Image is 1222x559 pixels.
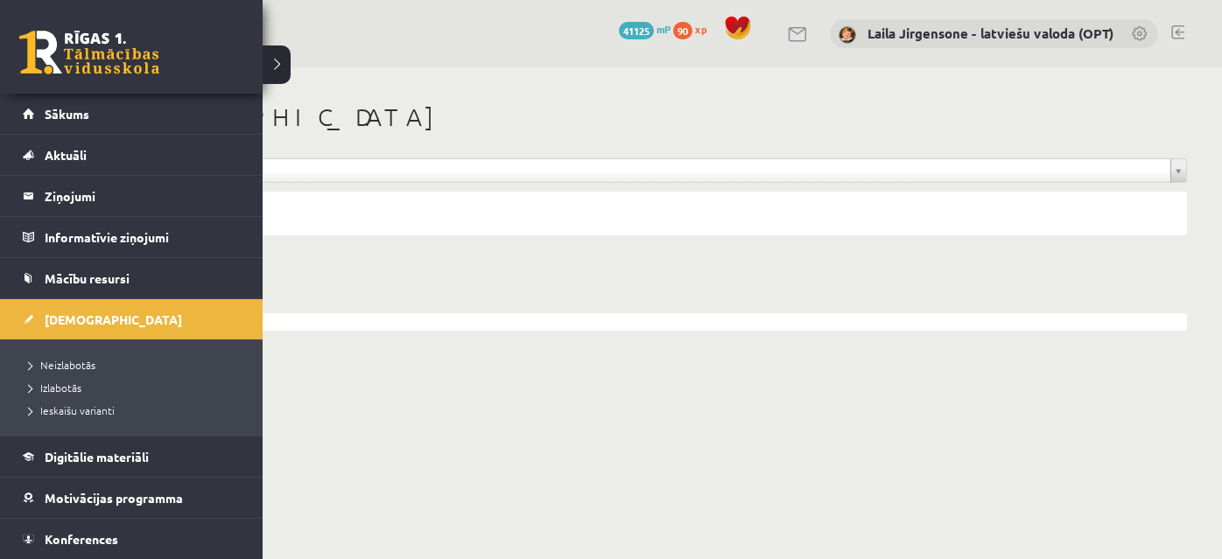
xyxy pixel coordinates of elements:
[695,22,706,36] span: xp
[22,358,95,372] span: Neizlabotās
[839,26,856,44] img: Laila Jirgensone - latviešu valoda (OPT)
[23,135,241,175] a: Aktuāli
[113,159,1163,182] span: Rādīt visas
[23,217,241,257] a: Informatīvie ziņojumi
[657,22,671,36] span: mP
[23,176,241,216] a: Ziņojumi
[19,31,159,74] a: Rīgas 1. Tālmācības vidusskola
[105,102,1187,132] h1: [DEMOGRAPHIC_DATA]
[45,490,183,506] span: Motivācijas programma
[22,357,245,373] a: Neizlabotās
[23,478,241,518] a: Motivācijas programma
[23,94,241,134] a: Sākums
[22,402,245,418] a: Ieskaišu varianti
[673,22,715,36] a: 90 xp
[45,176,241,216] legend: Ziņojumi
[22,381,81,395] span: Izlabotās
[45,270,130,286] span: Mācību resursi
[106,159,1186,182] a: Rādīt visas
[22,380,245,395] a: Izlabotās
[619,22,654,39] span: 41125
[23,519,241,559] a: Konferences
[45,147,87,163] span: Aktuāli
[619,22,671,36] a: 41125 mP
[45,449,149,465] span: Digitālie materiāli
[673,22,692,39] span: 90
[23,299,241,339] a: [DEMOGRAPHIC_DATA]
[867,24,1113,42] a: Laila Jirgensone - latviešu valoda (OPT)
[45,106,89,122] span: Sākums
[23,437,241,477] a: Digitālie materiāli
[45,311,182,327] span: [DEMOGRAPHIC_DATA]
[45,217,241,257] legend: Informatīvie ziņojumi
[45,531,118,547] span: Konferences
[23,258,241,298] a: Mācību resursi
[22,403,115,417] span: Ieskaišu varianti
